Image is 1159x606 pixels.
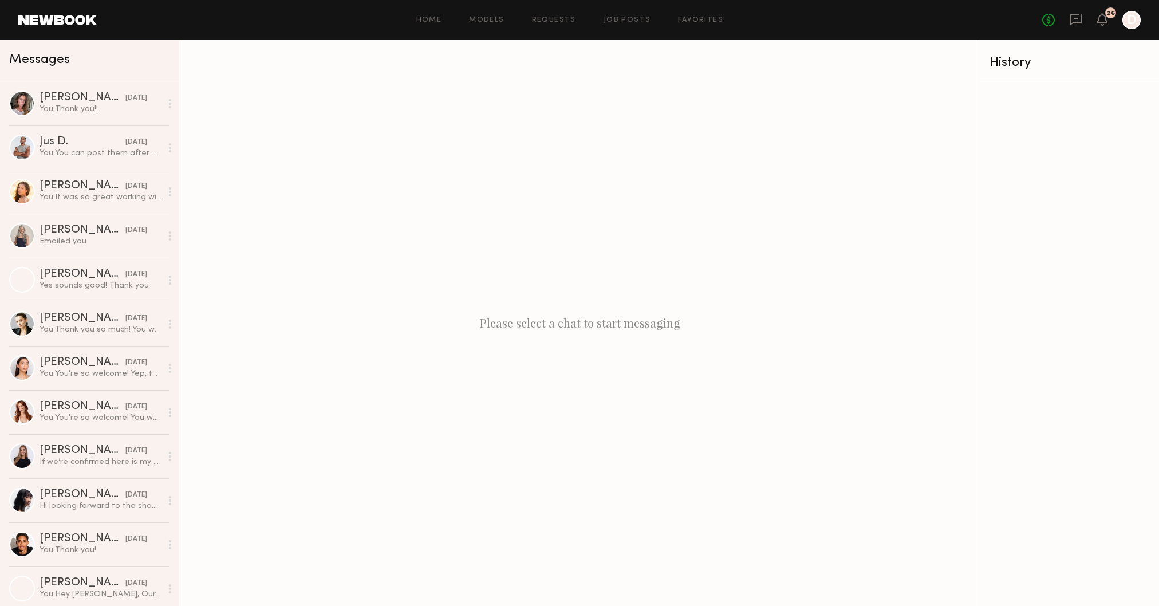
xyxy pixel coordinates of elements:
div: [PERSON_NAME] [40,269,125,280]
div: [DATE] [125,490,147,501]
span: Messages [9,53,70,66]
div: [PERSON_NAME] [40,577,125,589]
div: [DATE] [125,402,147,412]
div: You: Hey [PERSON_NAME], Our client would like to see if if you’d be available for our shoot with ... [40,589,161,600]
div: [DATE] [125,357,147,368]
div: History [990,56,1150,69]
div: You: Thank you! [40,545,161,556]
a: Requests [532,17,576,24]
a: Models [469,17,504,24]
div: [PERSON_NAME] [40,357,125,368]
a: Home [416,17,442,24]
div: You: You're so welcome! Yep, that's perfect! Just paid it. You were amazing!! [40,368,161,379]
div: [PERSON_NAME] [40,445,125,457]
div: [PERSON_NAME] [40,489,125,501]
div: You: It was so great working with you! You crushed it! [40,192,161,203]
div: You: Thank you so much! You were amazing! [40,324,161,335]
div: [PERSON_NAME] [40,401,125,412]
div: Yes sounds good! Thank you [40,280,161,291]
div: [DATE] [125,137,147,148]
div: [DATE] [125,225,147,236]
div: Emailed you [40,236,161,247]
div: [DATE] [125,313,147,324]
a: Favorites [678,17,723,24]
div: Please select a chat to start messaging [179,40,980,606]
div: [PERSON_NAME] [40,180,125,192]
div: [DATE] [125,578,147,589]
div: [PERSON_NAME] [40,225,125,236]
div: [DATE] [125,446,147,457]
a: D [1122,11,1141,29]
div: You: You can post them after 8/20 [40,148,161,159]
div: [DATE] [125,269,147,280]
div: Jus D. [40,136,125,148]
div: [PERSON_NAME] [40,533,125,545]
div: If we’re confirmed here is my contact info: [PERSON_NAME][EMAIL_ADDRESS][DOMAIN_NAME] Phone: [PHO... [40,457,161,467]
div: [DATE] [125,93,147,104]
div: You: You're so welcome! You were amazing!! [40,412,161,423]
a: Job Posts [604,17,651,24]
div: Hi looking forward to the shoot [DATE] as well! Yes my sizes are the same but here they are just ... [40,501,161,511]
div: 26 [1107,10,1115,17]
div: [DATE] [125,534,147,545]
div: [DATE] [125,181,147,192]
div: [PERSON_NAME] [40,92,125,104]
div: You: Thank you!! [40,104,161,115]
div: [PERSON_NAME] [40,313,125,324]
